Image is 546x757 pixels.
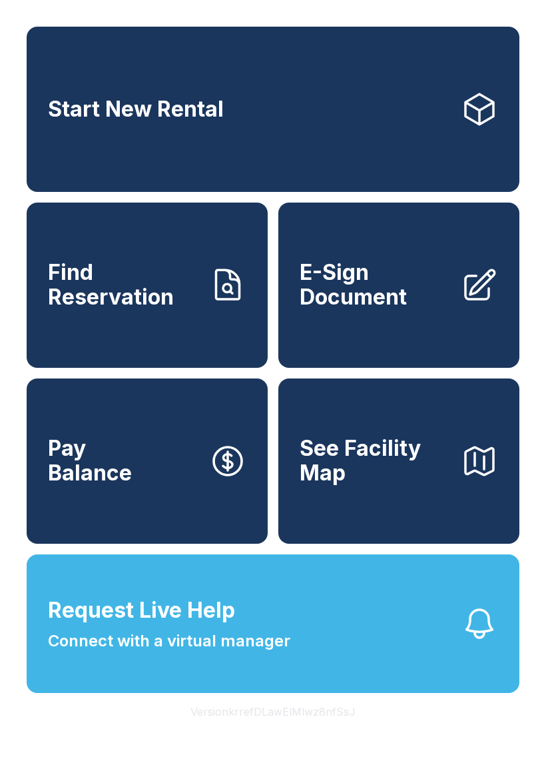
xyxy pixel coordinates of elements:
span: Request Live Help [48,594,235,626]
button: PayBalance [27,378,268,544]
span: Connect with a virtual manager [48,629,290,653]
button: Request Live HelpConnect with a virtual manager [27,554,519,693]
span: See Facility Map [300,436,450,485]
button: VersionkrrefDLawElMlwz8nfSsJ [180,693,366,730]
span: Find Reservation [48,261,198,309]
button: See Facility Map [278,378,519,544]
span: E-Sign Document [300,261,450,309]
span: Start New Rental [48,97,224,122]
a: Find Reservation [27,203,268,368]
a: Start New Rental [27,27,519,192]
a: E-Sign Document [278,203,519,368]
span: Pay Balance [48,436,132,485]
